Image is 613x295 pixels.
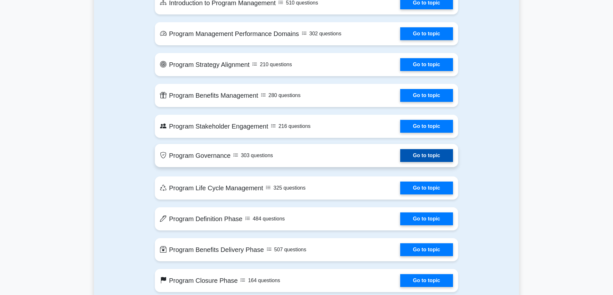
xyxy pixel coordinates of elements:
a: Go to topic [400,243,453,256]
a: Go to topic [400,120,453,133]
a: Go to topic [400,89,453,102]
a: Go to topic [400,182,453,194]
a: Go to topic [400,212,453,225]
a: Go to topic [400,58,453,71]
a: Go to topic [400,27,453,40]
a: Go to topic [400,149,453,162]
a: Go to topic [400,274,453,287]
